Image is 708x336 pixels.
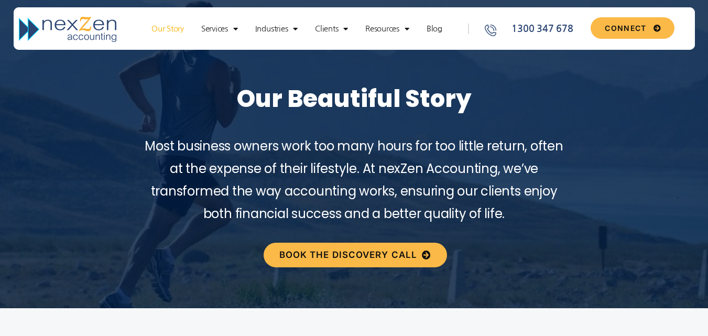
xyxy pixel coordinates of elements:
[483,22,587,36] a: 1300 347 678
[421,24,448,34] a: Blog
[131,24,462,34] nav: Menu
[250,24,303,34] a: Industries
[605,25,646,32] span: CONNECT
[591,17,674,39] a: CONNECT
[264,243,447,267] a: BOOK THE DISCOVERY CALL
[279,251,417,259] span: BOOK THE DISCOVERY CALL
[310,24,353,34] a: Clients
[145,137,563,223] span: Most business owners work too many hours for too little return, often at the expense of their lif...
[146,24,189,34] a: Our Story
[360,24,415,34] a: Resources
[196,24,243,34] a: Services
[509,22,573,36] span: 1300 347 678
